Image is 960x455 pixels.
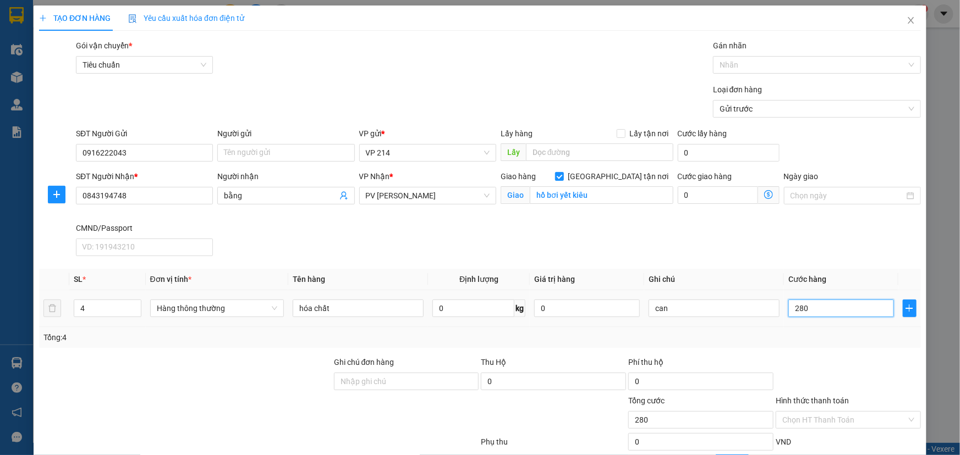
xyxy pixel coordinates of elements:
[83,57,206,73] span: Tiêu chuẩn
[107,41,155,49] span: 21408250577
[359,172,390,181] span: VP Nhận
[784,172,819,181] label: Ngày giao
[43,299,61,317] button: delete
[84,76,102,92] span: Nơi nhận:
[11,76,23,92] span: Nơi gửi:
[459,275,498,284] span: Định lượng
[896,5,926,36] button: Close
[649,299,780,317] input: Ghi Chú
[564,170,673,182] span: [GEOGRAPHIC_DATA] tận nơi
[11,25,25,52] img: logo
[907,16,915,25] span: close
[128,14,137,23] img: icon
[678,129,727,138] label: Cước lấy hàng
[39,14,47,22] span: plus
[359,127,496,140] div: VP gửi
[791,190,904,202] input: Ngày giao
[514,299,525,317] span: kg
[903,304,916,313] span: plus
[480,436,628,455] div: Phụ thu
[501,143,526,161] span: Lấy
[534,299,640,317] input: 0
[217,170,354,182] div: Người nhận
[501,129,533,138] span: Lấy hàng
[366,187,490,204] span: PV Nam Đong
[764,190,773,199] span: dollar-circle
[366,145,490,161] span: VP 214
[713,85,762,94] label: Loại đơn hàng
[293,275,325,284] span: Tên hàng
[339,191,348,200] span: user-add
[530,186,673,204] input: Giao tận nơi
[501,172,536,181] span: Giao hàng
[111,77,142,83] span: PV Đắk Song
[217,127,354,140] div: Người gửi
[76,170,213,182] div: SĐT Người Nhận
[776,396,849,405] label: Hình thức thanh toán
[720,101,914,117] span: Gửi trước
[76,41,132,50] span: Gói vận chuyển
[501,186,530,204] span: Giao
[713,41,747,50] label: Gán nhãn
[48,190,65,199] span: plus
[628,396,665,405] span: Tổng cước
[334,358,394,367] label: Ghi chú đơn hàng
[626,127,673,140] span: Lấy tận nơi
[903,299,917,317] button: plus
[105,49,155,58] span: 12:00:19 [DATE]
[678,144,780,162] input: Cước lấy hàng
[481,358,506,367] span: Thu Hộ
[76,222,213,234] div: CMND/Passport
[678,172,732,181] label: Cước giao hàng
[128,14,244,23] span: Yêu cầu xuất hóa đơn điện tử
[334,373,479,390] input: Ghi chú đơn hàng
[534,275,575,284] span: Giá trị hàng
[76,127,213,140] div: SĐT Người Gửi
[38,66,128,74] strong: BIÊN NHẬN GỬI HÀNG HOÁ
[526,143,673,161] input: Dọc đường
[293,299,424,317] input: VD: Bàn, Ghế
[157,300,278,317] span: Hàng thông thường
[776,437,791,446] span: VND
[48,186,65,203] button: plus
[150,275,191,284] span: Đơn vị tính
[43,331,371,343] div: Tổng: 4
[74,275,83,284] span: SL
[788,275,826,284] span: Cước hàng
[644,269,784,290] th: Ghi chú
[678,186,758,204] input: Cước giao hàng
[29,18,89,59] strong: CÔNG TY TNHH [GEOGRAPHIC_DATA] 214 QL13 - P.26 - Q.BÌNH THẠNH - TP HCM 1900888606
[39,14,111,23] span: TẠO ĐƠN HÀNG
[37,77,55,83] span: VP 214
[628,356,774,373] div: Phí thu hộ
